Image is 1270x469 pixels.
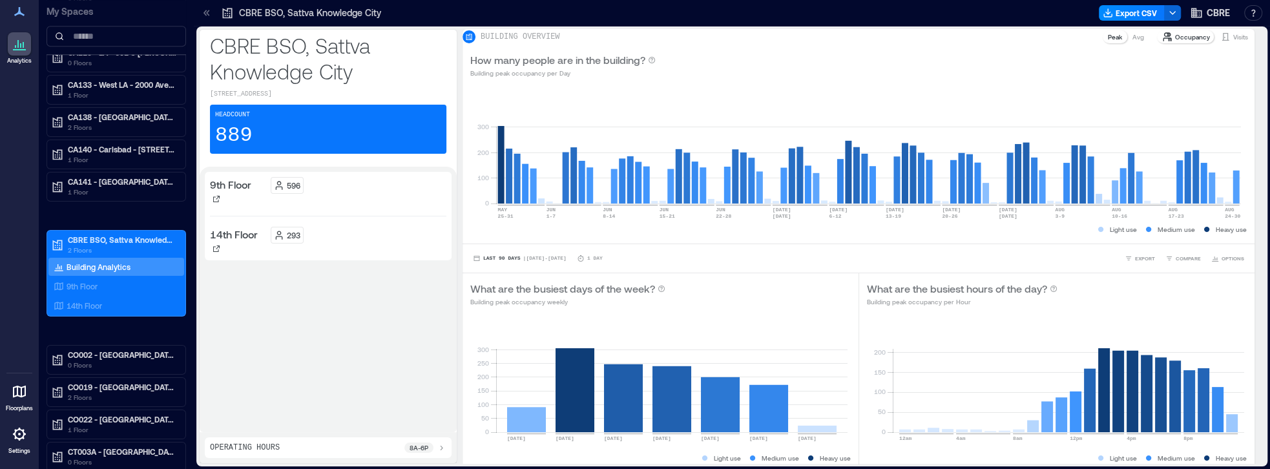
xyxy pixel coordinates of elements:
[210,89,446,99] p: [STREET_ADDRESS]
[1216,453,1247,463] p: Heavy use
[829,207,848,213] text: [DATE]
[68,122,176,132] p: 2 Floors
[942,213,957,219] text: 20-26
[68,446,176,457] p: CT003A - [GEOGRAPHIC_DATA] - [STREET_ADDRESS]
[547,207,556,213] text: JUN
[749,435,768,441] text: [DATE]
[877,408,885,415] tspan: 50
[1132,32,1144,42] p: Avg
[67,262,130,272] p: Building Analytics
[68,414,176,424] p: CO022 - [GEOGRAPHIC_DATA] - [STREET_ADDRESS]
[1183,435,1193,441] text: 8pm
[477,149,489,156] tspan: 200
[1135,255,1155,262] span: EXPORT
[498,213,514,219] text: 25-31
[820,453,851,463] p: Heavy use
[215,110,250,120] p: Headcount
[470,297,665,307] p: Building peak occupancy weekly
[477,123,489,130] tspan: 300
[477,359,489,367] tspan: 250
[68,392,176,402] p: 2 Floors
[867,281,1047,297] p: What are the busiest hours of the day?
[210,443,280,453] p: Operating Hours
[485,199,489,207] tspan: 0
[873,368,885,375] tspan: 150
[507,435,526,441] text: [DATE]
[701,435,720,441] text: [DATE]
[470,252,569,265] button: Last 90 Days |[DATE]-[DATE]
[470,281,655,297] p: What are the busiest days of the week?
[68,187,176,197] p: 1 Floor
[1175,32,1210,42] p: Occupancy
[1127,435,1136,441] text: 4pm
[603,213,615,219] text: 8-14
[1112,207,1121,213] text: AUG
[498,207,508,213] text: MAY
[215,123,253,149] p: 889
[1225,207,1234,213] text: AUG
[1209,252,1247,265] button: OPTIONS
[956,435,966,441] text: 4am
[1176,255,1201,262] span: COMPARE
[210,32,446,84] p: CBRE BSO, Sattva Knowledge City
[762,453,799,463] p: Medium use
[210,227,258,242] p: 14th Floor
[68,234,176,245] p: CBRE BSO, Sattva Knowledge City
[470,68,656,78] p: Building peak occupancy per Day
[942,207,961,213] text: [DATE]
[798,435,817,441] text: [DATE]
[6,404,33,412] p: Floorplans
[1163,252,1203,265] button: COMPARE
[477,401,489,408] tspan: 100
[68,112,176,122] p: CA138 - [GEOGRAPHIC_DATA] - 18565-[STREET_ADDRESS]
[485,428,489,435] tspan: 0
[716,213,731,219] text: 22-28
[1168,207,1178,213] text: AUG
[68,57,176,68] p: 0 Floors
[1186,3,1234,23] button: CBRE
[8,447,30,455] p: Settings
[481,414,489,422] tspan: 50
[1055,207,1065,213] text: AUG
[68,457,176,467] p: 0 Floors
[7,57,32,65] p: Analytics
[47,5,186,18] p: My Spaces
[773,213,791,219] text: [DATE]
[652,435,671,441] text: [DATE]
[477,345,489,353] tspan: 300
[68,79,176,90] p: CA133 - West LA - 2000 Avenue of the Stars
[1110,224,1137,234] p: Light use
[477,373,489,380] tspan: 200
[1013,435,1023,441] text: 8am
[68,90,176,100] p: 1 Floor
[716,207,725,213] text: JUN
[67,300,102,311] p: 14th Floor
[873,348,885,355] tspan: 200
[1168,213,1183,219] text: 17-23
[1158,453,1195,463] p: Medium use
[68,424,176,435] p: 1 Floor
[68,360,176,370] p: 0 Floors
[999,213,1017,219] text: [DATE]
[556,435,574,441] text: [DATE]
[3,28,36,68] a: Analytics
[1112,213,1127,219] text: 10-16
[1225,213,1240,219] text: 24-30
[899,435,911,441] text: 12am
[1110,453,1137,463] p: Light use
[604,435,623,441] text: [DATE]
[1055,213,1065,219] text: 3-9
[1222,255,1244,262] span: OPTIONS
[660,207,669,213] text: JUN
[68,382,176,392] p: CO019 - [GEOGRAPHIC_DATA] - [STREET_ADDRESS]
[660,213,675,219] text: 15-21
[68,154,176,165] p: 1 Floor
[67,281,98,291] p: 9th Floor
[287,180,300,191] p: 596
[547,213,556,219] text: 1-7
[867,297,1057,307] p: Building peak occupancy per Hour
[287,230,300,240] p: 293
[603,207,612,213] text: JUN
[410,443,428,453] p: 8a - 6p
[1216,224,1247,234] p: Heavy use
